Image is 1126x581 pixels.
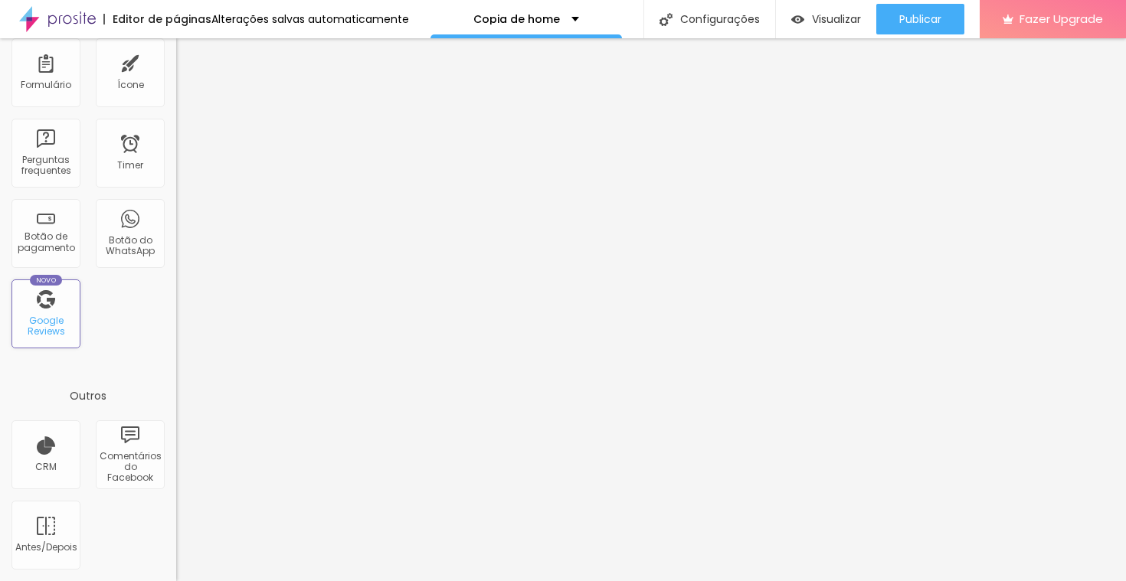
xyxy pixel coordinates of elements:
[15,231,76,253] div: Botão de pagamento
[776,4,876,34] button: Visualizar
[35,462,57,472] div: CRM
[103,14,211,24] div: Editor de páginas
[21,80,71,90] div: Formulário
[473,14,560,24] p: Copia de home
[15,542,76,553] div: Antes/Depois
[117,80,144,90] div: Ícone
[117,160,143,171] div: Timer
[791,13,804,26] img: view-1.svg
[211,14,409,24] div: Alterações salvas automaticamente
[15,155,76,177] div: Perguntas frequentes
[876,4,964,34] button: Publicar
[100,451,160,484] div: Comentários do Facebook
[176,38,1126,581] iframe: Editor
[15,315,76,338] div: Google Reviews
[100,235,160,257] div: Botão do WhatsApp
[1020,12,1103,25] span: Fazer Upgrade
[30,275,63,286] div: Novo
[660,13,673,26] img: Icone
[899,13,941,25] span: Publicar
[812,13,861,25] span: Visualizar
